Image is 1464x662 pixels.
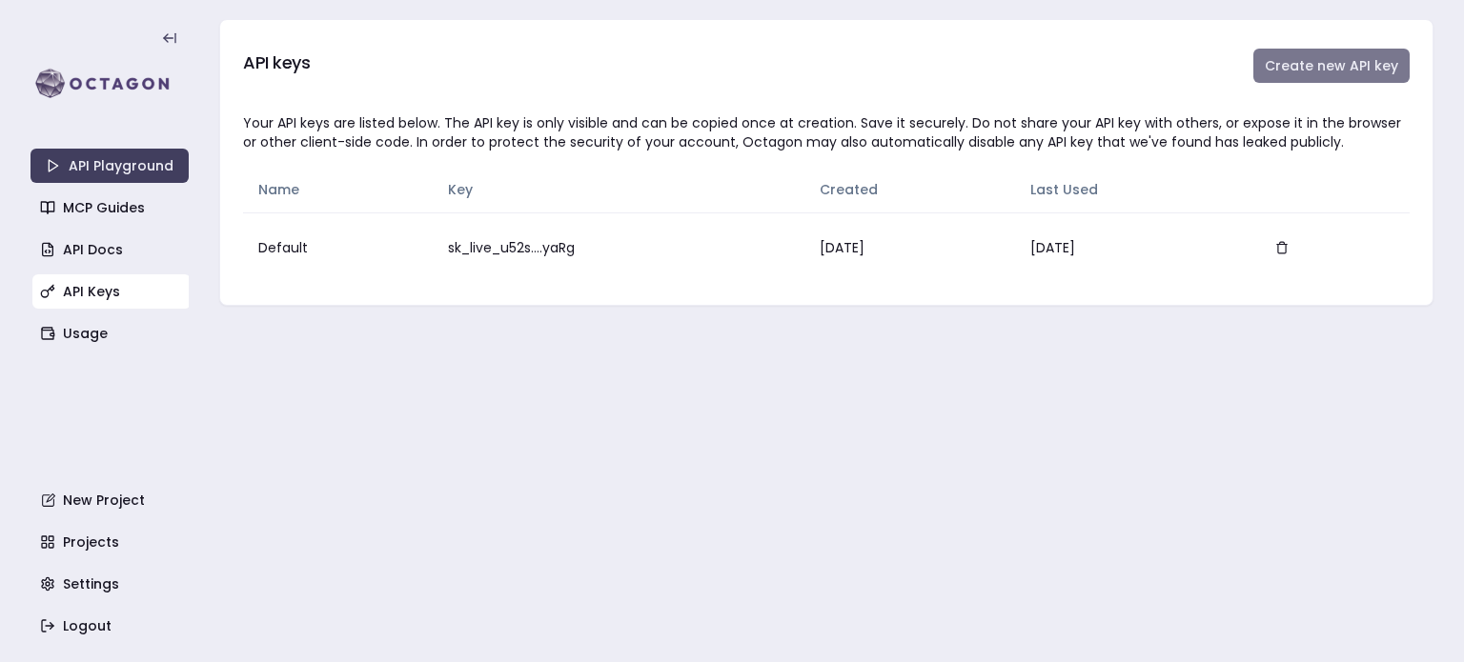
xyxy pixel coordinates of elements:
a: API Playground [30,149,189,183]
h3: API keys [243,50,310,76]
a: API Docs [32,232,191,267]
a: MCP Guides [32,191,191,225]
button: Create new API key [1253,49,1410,83]
a: Settings [32,567,191,601]
div: Your API keys are listed below. The API key is only visible and can be copied once at creation. S... [243,113,1410,151]
a: Logout [32,609,191,643]
a: API Keys [32,274,191,309]
th: Last Used [1015,167,1248,212]
td: Default [243,212,433,282]
th: Name [243,167,433,212]
td: sk_live_u52s....yaRg [433,212,805,282]
th: Key [433,167,805,212]
td: [DATE] [804,212,1014,282]
a: New Project [32,483,191,517]
a: Projects [32,525,191,559]
th: Created [804,167,1014,212]
a: Usage [32,316,191,351]
img: logo-rect-yK7x_WSZ.svg [30,65,189,103]
td: [DATE] [1015,212,1248,282]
